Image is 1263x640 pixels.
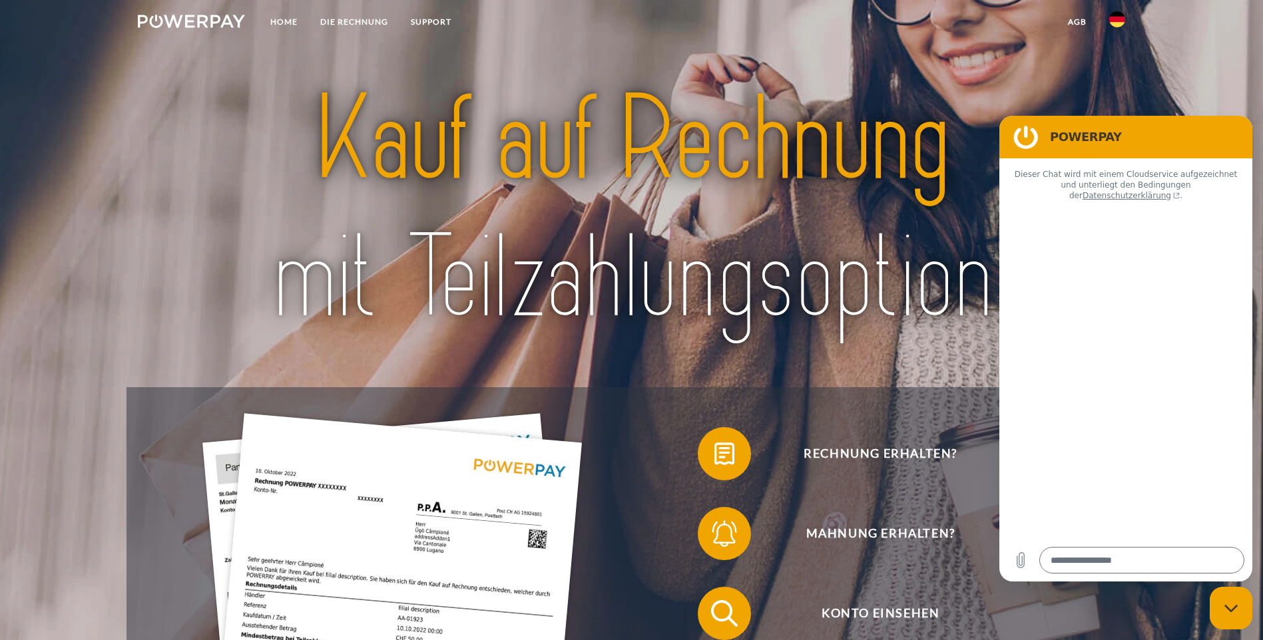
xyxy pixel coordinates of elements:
[698,427,1044,480] button: Rechnung erhalten?
[999,116,1252,581] iframe: Messaging-Fenster
[309,10,399,34] a: DIE RECHNUNG
[186,64,1077,354] img: title-powerpay_de.svg
[1210,587,1252,629] iframe: Schaltfläche zum Öffnen des Messaging-Fensters; Konversation läuft
[717,587,1043,640] span: Konto einsehen
[1109,11,1125,27] img: de
[708,517,741,550] img: qb_bell.svg
[708,597,741,630] img: qb_search.svg
[717,427,1043,480] span: Rechnung erhalten?
[708,437,741,470] img: qb_bill.svg
[138,15,245,28] img: logo-powerpay-white.svg
[698,507,1044,560] button: Mahnung erhalten?
[717,507,1043,560] span: Mahnung erhalten?
[698,587,1044,640] button: Konto einsehen
[1057,10,1098,34] a: agb
[399,10,463,34] a: SUPPORT
[259,10,309,34] a: Home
